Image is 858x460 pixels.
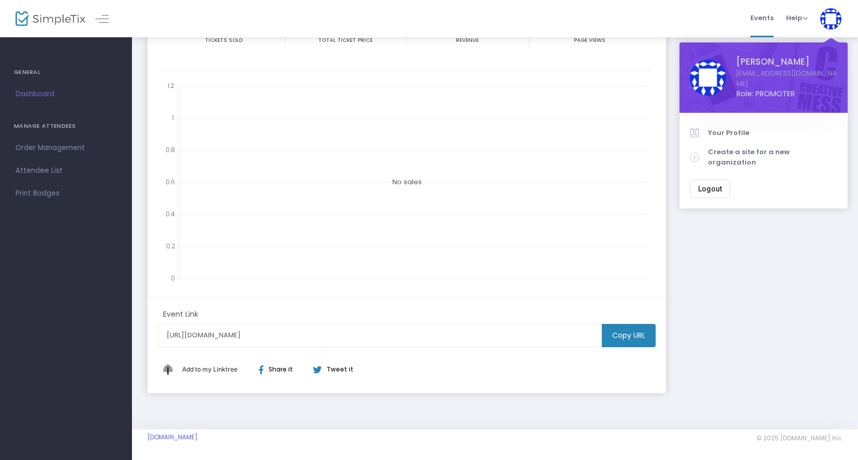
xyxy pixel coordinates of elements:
p: Revenue [409,36,526,44]
h4: MANAGE ATTENDEES [14,116,118,137]
div: Share it [248,365,313,374]
span: Logout [698,185,722,193]
span: Your Profile [708,128,837,138]
span: Events [750,5,774,31]
span: Help [786,13,808,23]
p: Page Views [531,36,649,44]
span: Add to my Linktree [182,365,238,373]
p: Tickets sold [165,36,283,44]
a: Create a site for a new organization [690,142,837,172]
m-button: Copy URL [602,324,656,347]
div: No sales [163,79,650,286]
span: Print Badges [16,187,116,200]
img: linktree [163,364,180,374]
span: Order Management [16,141,116,155]
div: Tweet it [303,365,359,374]
a: [DOMAIN_NAME] [147,433,198,441]
a: [EMAIL_ADDRESS][DOMAIN_NAME] [736,68,837,88]
button: Add This to My Linktree [180,357,240,382]
a: Your Profile [690,123,837,143]
m-panel-subtitle: Event Link [163,309,198,320]
span: Role: PROMOTER [736,88,837,99]
span: Create a site for a new organization [708,147,837,167]
span: Attendee List [16,164,116,177]
h4: GENERAL [14,62,118,83]
button: Logout [690,180,730,198]
span: Dashboard [16,87,116,101]
span: [PERSON_NAME] [736,55,837,68]
span: © 2025 [DOMAIN_NAME] Inc. [757,434,842,442]
p: Total Ticket Price [287,36,405,44]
